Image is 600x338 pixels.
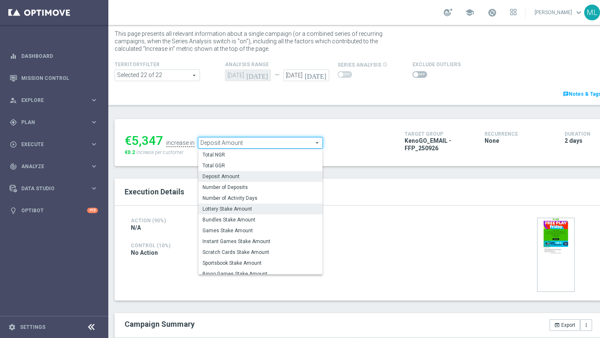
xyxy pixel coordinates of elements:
span: Data Studio [21,186,90,191]
button: lightbulb Optibot +10 [9,207,98,214]
h4: Recurrence [485,131,552,137]
button: track_changes Analyze keyboard_arrow_right [9,163,98,170]
span: series analysis [337,62,381,68]
i: keyboard_arrow_right [90,162,98,170]
span: Number of Activity Days [202,195,318,201]
h4: Duration [565,131,592,137]
i: keyboard_arrow_right [90,140,98,148]
i: equalizer [10,52,17,60]
i: info_outline [382,62,387,67]
a: Dashboard [21,45,98,67]
span: 2 days [565,137,582,144]
i: play_circle_outline [10,141,17,148]
span: Bingo Games Stake Amount [202,271,318,277]
span: Total NGR [202,152,318,158]
span: N/A [131,224,141,231]
span: €0.2 [125,149,135,155]
span: Execute [21,142,90,147]
span: Sportsbook Stake Amount [202,260,318,266]
span: Scratch Cards Stake Amount [202,249,318,256]
h4: Exclude Outliers [412,62,461,67]
div: Optibot [10,199,98,221]
h4: Target Group [405,131,472,137]
button: person_search Explore keyboard_arrow_right [9,97,98,104]
span: Number of Deposits [202,184,318,191]
h4: TerritoryFilter [115,62,185,67]
span: Instant Games Stake Amount [202,238,318,245]
span: Plan [21,120,90,125]
span: increase per customer [136,149,183,155]
span: keyboard_arrow_down [574,8,583,17]
span: Analyze [21,164,90,169]
i: keyboard_arrow_right [90,96,98,104]
div: Execute [10,141,90,148]
a: Optibot [21,199,87,221]
i: person_search [10,97,17,104]
div: ML [584,5,600,20]
div: Mission Control [10,67,98,89]
i: settings [8,323,16,331]
i: [DATE] [246,70,271,79]
div: Plan [10,119,90,126]
div: Analyze [10,163,90,170]
i: track_changes [10,163,17,170]
a: [PERSON_NAME]keyboard_arrow_down [534,6,584,19]
button: play_circle_outline Execute keyboard_arrow_right [9,141,98,148]
h4: Action (90%) [131,218,196,224]
div: Explore [10,97,90,104]
i: lightbulb [10,207,17,214]
button: gps_fixed Plan keyboard_arrow_right [9,119,98,126]
h4: analysis range [225,62,337,67]
h4: Control (10%) [131,243,430,249]
span: Deposit Amount [202,173,318,180]
img: 35795.jpeg [537,218,575,292]
a: Settings [20,325,45,330]
i: gps_fixed [10,119,17,126]
i: keyboard_arrow_right [90,184,98,192]
a: Mission Control [21,67,98,89]
h2: Campaign Summary [125,320,195,328]
button: Data Studio keyboard_arrow_right [9,185,98,192]
i: chat [563,91,569,97]
i: [DATE] [305,70,329,79]
i: more_vert [583,322,589,328]
button: more_vert [580,319,592,331]
i: open_in_browser [554,322,560,328]
div: Data Studio [10,185,90,192]
span: Explore [21,98,90,103]
div: €5,347 [125,133,163,148]
span: Games Stake Amount [202,227,318,234]
span: None [485,137,499,144]
input: Select Date [283,70,329,81]
span: Lottery Stake Amount [202,206,318,212]
span: school [465,8,474,17]
i: keyboard_arrow_right [90,118,98,126]
div: — [271,72,283,79]
span: Total GGR [202,162,318,169]
span: Africa asia at br ca and 17 more [115,70,200,81]
span: KenoGO_EMAIL - FFP_250926 [405,137,472,152]
div: Dashboard [10,45,98,67]
span: Bundles Stake Amount [202,216,318,223]
div: increase in [166,139,195,147]
span: No Action [131,249,158,256]
div: +10 [87,208,98,213]
button: Mission Control [9,75,98,82]
span: Execution Details [125,187,184,196]
button: equalizer Dashboard [9,53,98,60]
button: open_in_browser Export [550,319,580,331]
p: This page presents all relevant information about a single campaign (or a combined series of recu... [115,30,394,52]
